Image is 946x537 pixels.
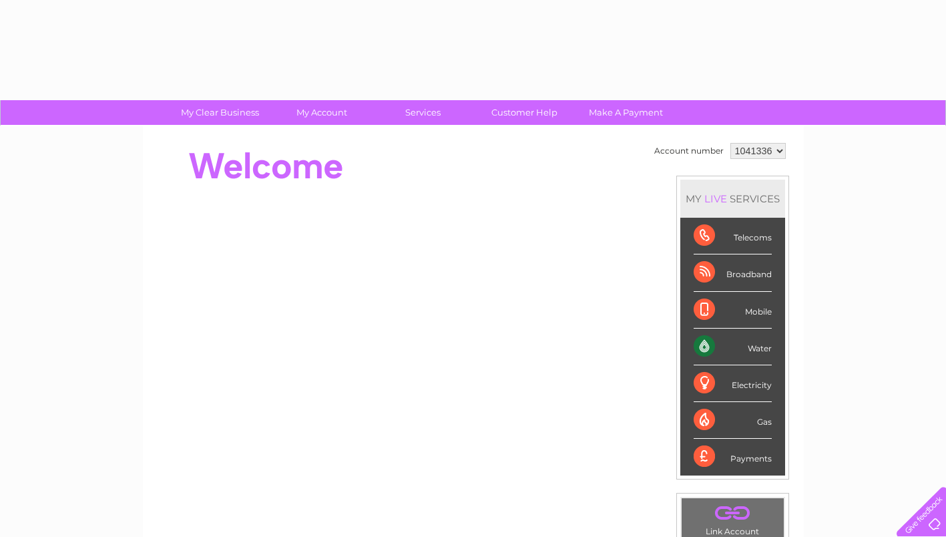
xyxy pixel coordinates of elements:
[694,329,772,365] div: Water
[694,365,772,402] div: Electricity
[694,218,772,254] div: Telecoms
[165,100,275,125] a: My Clear Business
[685,502,780,525] a: .
[694,402,772,439] div: Gas
[368,100,478,125] a: Services
[266,100,377,125] a: My Account
[694,292,772,329] div: Mobile
[571,100,681,125] a: Make A Payment
[469,100,579,125] a: Customer Help
[702,192,730,205] div: LIVE
[694,439,772,475] div: Payments
[694,254,772,291] div: Broadband
[680,180,785,218] div: MY SERVICES
[651,140,727,162] td: Account number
